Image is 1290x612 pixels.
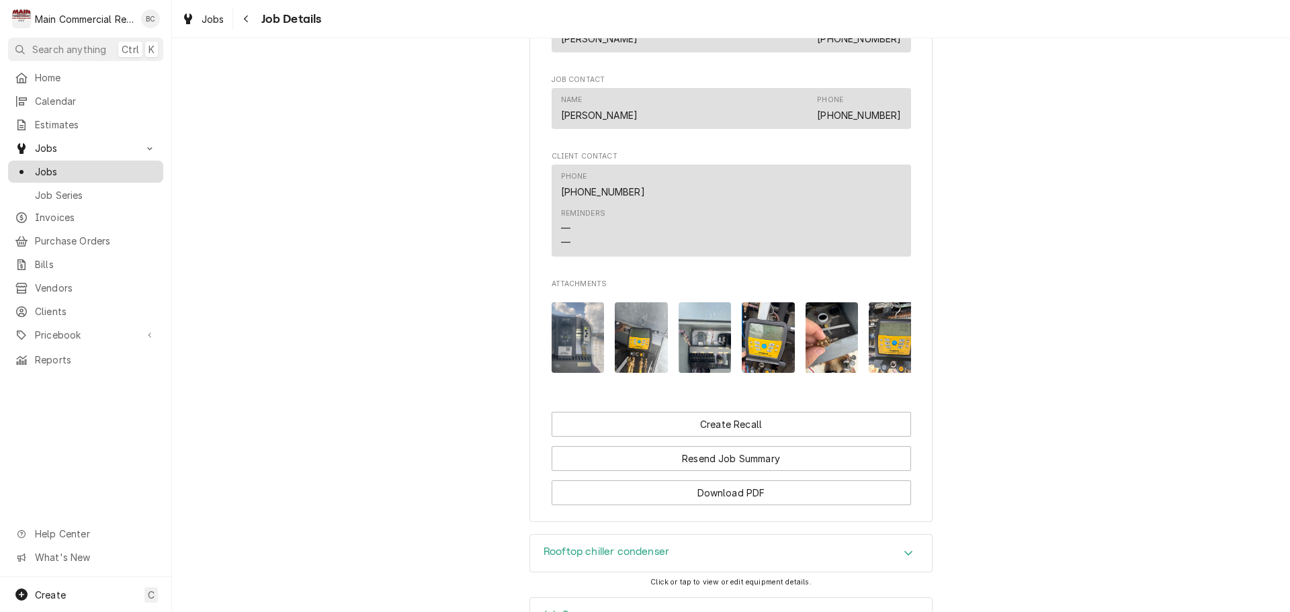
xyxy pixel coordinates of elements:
a: Job Series [8,184,163,206]
div: Phone [561,171,645,198]
a: Go to Jobs [8,137,163,159]
span: C [148,588,155,602]
img: np0UBiZqTBOGRN7UUA0T [679,302,732,373]
span: Invoices [35,210,157,224]
div: M [12,9,31,28]
span: Estimates [35,118,157,132]
a: Jobs [8,161,163,183]
button: Search anythingCtrlK [8,38,163,61]
a: Reports [8,349,163,371]
a: [PHONE_NUMBER] [817,33,901,44]
div: Button Group [552,412,911,505]
div: Job Contact [552,75,911,135]
a: Invoices [8,206,163,228]
span: Help Center [35,527,155,541]
div: Contact [552,165,911,257]
div: Main Commercial Refrigeration Service [35,12,134,26]
a: Home [8,67,163,89]
div: — [561,235,570,249]
a: Vendors [8,277,163,299]
span: Click or tap to view or edit equipment details. [650,578,812,586]
img: cj4Qq36HRyS7CIrE4UFp [552,302,605,373]
div: Name [561,95,638,122]
div: [PERSON_NAME] [561,108,638,122]
a: Purchase Orders [8,230,163,252]
span: Ctrl [122,42,139,56]
a: Jobs [176,8,230,30]
div: Button Group Row [552,437,911,471]
span: Bills [35,257,157,271]
div: Rooftop chiller condenser [529,534,933,573]
img: FJbF9r00TRGO2Us9o3CA [742,302,795,373]
button: Navigate back [236,8,257,30]
div: Contact [552,88,911,129]
a: [PHONE_NUMBER] [817,110,901,121]
div: [PERSON_NAME] [561,32,638,46]
span: Job Series [35,188,157,202]
div: Phone [817,95,901,122]
div: Client Contact [552,151,911,262]
span: Jobs [35,165,157,179]
span: Vendors [35,281,157,295]
div: Phone [561,171,587,182]
span: Attachments [552,292,911,384]
div: Reminders [561,208,605,249]
span: Reports [35,353,157,367]
button: Create Recall [552,412,911,437]
span: K [148,42,155,56]
div: BC [141,9,160,28]
div: — [561,221,570,235]
div: Accordion Header [530,535,932,572]
a: [PHONE_NUMBER] [561,186,645,198]
div: Reminders [561,208,605,219]
a: Clients [8,300,163,322]
img: HNuOt14vS8e0GORi8F8p [869,302,922,373]
a: Estimates [8,114,163,136]
span: Home [35,71,157,85]
div: Attachments [552,279,911,384]
span: Clients [35,304,157,318]
span: Jobs [202,12,224,26]
a: Go to Help Center [8,523,163,545]
img: FRaNudkfSC3hvH39hxt5 [615,302,668,373]
span: Client Contact [552,151,911,162]
span: Calendar [35,94,157,108]
span: Job Details [257,10,322,28]
button: Download PDF [552,480,911,505]
a: Calendar [8,90,163,112]
div: Main Commercial Refrigeration Service's Avatar [12,9,31,28]
span: Create [35,589,66,601]
a: Go to Pricebook [8,324,163,346]
span: What's New [35,550,155,564]
div: Button Group Row [552,471,911,505]
div: Client Contact List [552,165,911,263]
div: Phone [817,95,843,105]
a: Bills [8,253,163,275]
span: Search anything [32,42,106,56]
span: Purchase Orders [35,234,157,248]
img: tIemiNNdQx6StAyBnwfQ [806,302,859,373]
button: Resend Job Summary [552,446,911,471]
div: Job Contact List [552,88,911,135]
button: Accordion Details Expand Trigger [530,535,932,572]
span: Job Contact [552,75,911,85]
div: Button Group Row [552,412,911,437]
a: Go to What's New [8,546,163,568]
span: Pricebook [35,328,136,342]
span: Jobs [35,141,136,155]
div: Bookkeeper Main Commercial's Avatar [141,9,160,28]
h3: Rooftop chiller condenser [544,545,669,558]
div: Name [561,95,583,105]
span: Attachments [552,279,911,290]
